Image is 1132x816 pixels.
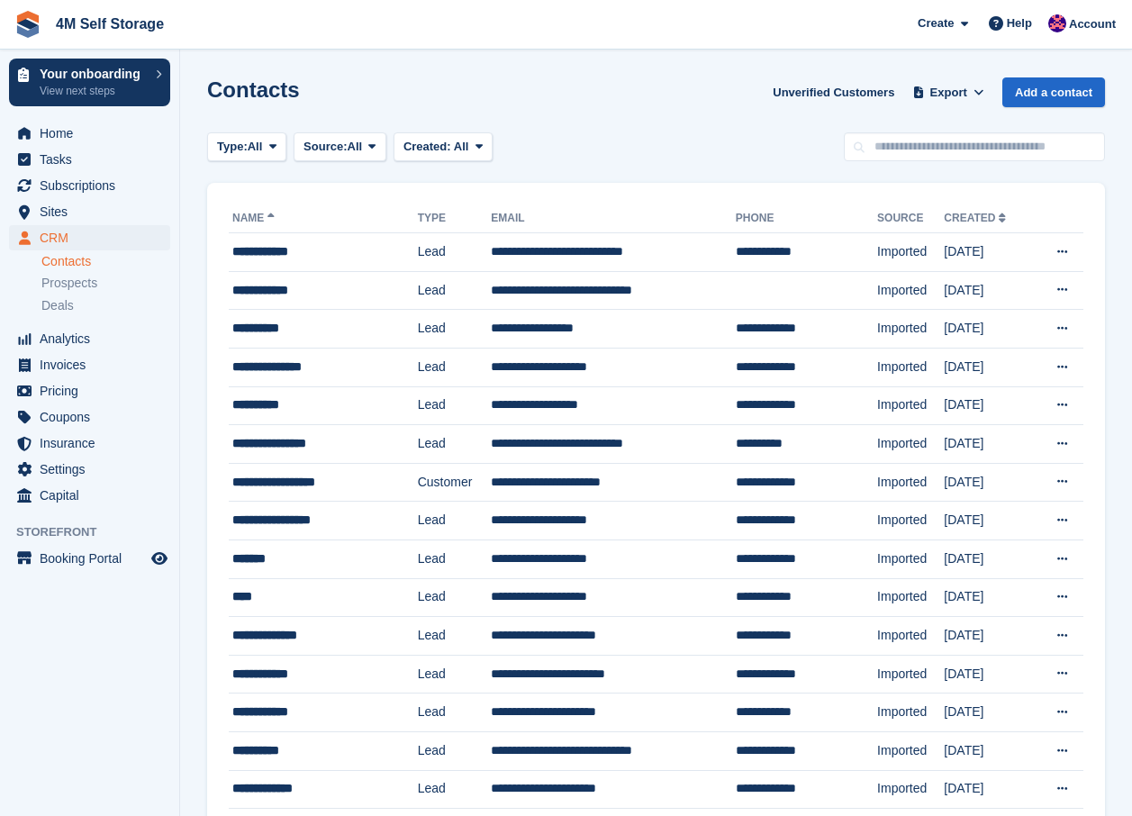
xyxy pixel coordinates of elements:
[207,77,300,102] h1: Contacts
[40,199,148,224] span: Sites
[944,539,1032,578] td: [DATE]
[877,463,944,502] td: Imported
[877,770,944,809] td: Imported
[418,425,492,464] td: Lead
[248,138,263,156] span: All
[303,138,347,156] span: Source:
[9,483,170,508] a: menu
[9,457,170,482] a: menu
[40,483,148,508] span: Capital
[944,233,1032,272] td: [DATE]
[40,404,148,430] span: Coupons
[14,11,41,38] img: stora-icon-8386f47178a22dfd0bd8f6a31ec36ba5ce8667c1dd55bd0f319d3a0aa187defe.svg
[217,138,248,156] span: Type:
[418,348,492,386] td: Lead
[944,617,1032,656] td: [DATE]
[9,121,170,146] a: menu
[40,83,147,99] p: View next steps
[877,502,944,540] td: Imported
[454,140,469,153] span: All
[418,233,492,272] td: Lead
[41,253,170,270] a: Contacts
[736,204,877,233] th: Phone
[877,694,944,732] td: Imported
[418,271,492,310] td: Lead
[418,731,492,770] td: Lead
[9,199,170,224] a: menu
[9,352,170,377] a: menu
[9,225,170,250] a: menu
[944,386,1032,425] td: [DATE]
[418,655,492,694] td: Lead
[944,694,1032,732] td: [DATE]
[9,173,170,198] a: menu
[40,546,148,571] span: Booking Portal
[41,274,170,293] a: Prospects
[877,271,944,310] td: Imported
[9,59,170,106] a: Your onboarding View next steps
[944,212,1010,224] a: Created
[16,523,179,541] span: Storefront
[1069,15,1116,33] span: Account
[232,212,278,224] a: Name
[9,378,170,403] a: menu
[944,502,1032,540] td: [DATE]
[40,431,148,456] span: Insurance
[418,386,492,425] td: Lead
[944,348,1032,386] td: [DATE]
[877,233,944,272] td: Imported
[40,68,147,80] p: Your onboarding
[944,310,1032,349] td: [DATE]
[418,463,492,502] td: Customer
[40,173,148,198] span: Subscriptions
[149,548,170,569] a: Preview store
[877,204,944,233] th: Source
[41,275,97,292] span: Prospects
[765,77,901,107] a: Unverified Customers
[40,326,148,351] span: Analytics
[930,84,967,102] span: Export
[418,502,492,540] td: Lead
[418,310,492,349] td: Lead
[418,578,492,617] td: Lead
[944,271,1032,310] td: [DATE]
[9,147,170,172] a: menu
[944,655,1032,694] td: [DATE]
[40,378,148,403] span: Pricing
[9,404,170,430] a: menu
[418,694,492,732] td: Lead
[877,731,944,770] td: Imported
[1048,14,1066,32] img: Caroline Betsworth
[348,138,363,156] span: All
[418,204,492,233] th: Type
[877,386,944,425] td: Imported
[40,121,148,146] span: Home
[944,731,1032,770] td: [DATE]
[9,431,170,456] a: menu
[877,578,944,617] td: Imported
[944,770,1032,809] td: [DATE]
[944,425,1032,464] td: [DATE]
[294,132,386,162] button: Source: All
[877,539,944,578] td: Imported
[41,296,170,315] a: Deals
[207,132,286,162] button: Type: All
[877,310,944,349] td: Imported
[418,539,492,578] td: Lead
[909,77,988,107] button: Export
[1007,14,1032,32] span: Help
[877,655,944,694] td: Imported
[40,225,148,250] span: CRM
[877,425,944,464] td: Imported
[944,578,1032,617] td: [DATE]
[40,147,148,172] span: Tasks
[9,546,170,571] a: menu
[1002,77,1105,107] a: Add a contact
[40,457,148,482] span: Settings
[944,463,1032,502] td: [DATE]
[877,348,944,386] td: Imported
[40,352,148,377] span: Invoices
[394,132,493,162] button: Created: All
[491,204,736,233] th: Email
[918,14,954,32] span: Create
